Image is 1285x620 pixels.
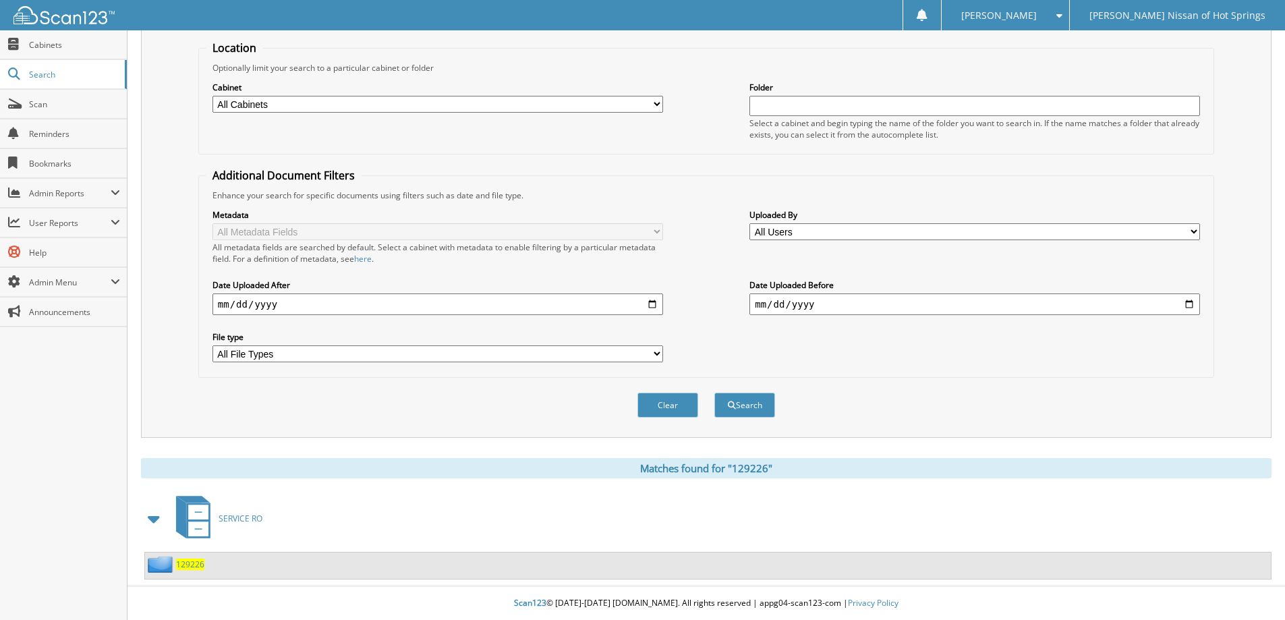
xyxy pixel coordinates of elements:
span: Reminders [29,128,120,140]
span: Admin Menu [29,277,111,288]
span: Announcements [29,306,120,318]
span: User Reports [29,217,111,229]
input: start [212,293,663,315]
img: folder2.png [148,556,176,573]
label: Date Uploaded Before [749,279,1200,291]
legend: Additional Document Filters [206,168,362,183]
span: Scan [29,98,120,110]
label: Folder [749,82,1200,93]
a: 129226 [176,559,204,570]
span: SERVICE RO [219,513,262,524]
label: Date Uploaded After [212,279,663,291]
a: SERVICE RO [168,492,262,545]
button: Search [714,393,775,418]
span: Admin Reports [29,188,111,199]
img: scan123-logo-white.svg [13,6,115,24]
input: end [749,293,1200,315]
div: All metadata fields are searched by default. Select a cabinet with metadata to enable filtering b... [212,242,663,264]
span: Search [29,69,118,80]
button: Clear [637,393,698,418]
label: File type [212,331,663,343]
a: Privacy Policy [848,597,898,609]
div: Select a cabinet and begin typing the name of the folder you want to search in. If the name match... [749,117,1200,140]
span: [PERSON_NAME] [961,11,1037,20]
span: Help [29,247,120,258]
div: Matches found for "129226" [141,458,1272,478]
span: Scan123 [514,597,546,609]
span: Cabinets [29,39,120,51]
div: Optionally limit your search to a particular cabinet or folder [206,62,1207,74]
div: Enhance your search for specific documents using filters such as date and file type. [206,190,1207,201]
span: Bookmarks [29,158,120,169]
label: Metadata [212,209,663,221]
div: © [DATE]-[DATE] [DOMAIN_NAME]. All rights reserved | appg04-scan123-com | [127,587,1285,620]
label: Uploaded By [749,209,1200,221]
label: Cabinet [212,82,663,93]
legend: Location [206,40,263,55]
span: [PERSON_NAME] Nissan of Hot Springs [1089,11,1265,20]
a: here [354,253,372,264]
